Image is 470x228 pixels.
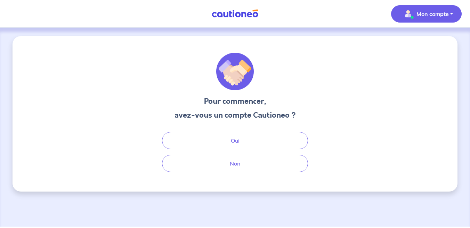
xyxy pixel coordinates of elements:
[175,96,296,107] h3: Pour commencer,
[162,132,308,149] button: Oui
[416,10,449,18] p: Mon compte
[175,110,296,121] h3: avez-vous un compte Cautioneo ?
[403,8,414,19] img: illu_account_valid_menu.svg
[162,155,308,172] button: Non
[391,5,462,23] button: illu_account_valid_menu.svgMon compte
[209,9,261,18] img: Cautioneo
[216,53,254,90] img: illu_welcome.svg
